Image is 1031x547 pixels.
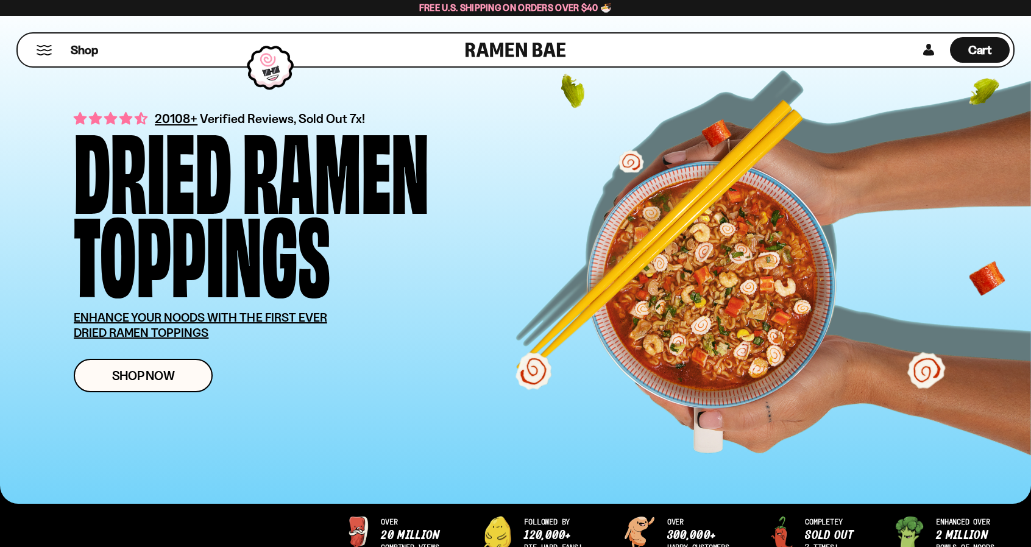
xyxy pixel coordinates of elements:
div: Dried [74,125,232,208]
button: Mobile Menu Trigger [36,45,52,55]
a: Shop Now [74,359,213,392]
u: ENHANCE YOUR NOODS WITH THE FIRST EVER DRIED RAMEN TOPPINGS [74,310,327,340]
span: Free U.S. Shipping on Orders over $40 🍜 [419,2,612,13]
a: Shop [71,37,98,63]
span: Shop Now [112,369,175,382]
div: Ramen [243,125,429,208]
span: Cart [968,43,992,57]
div: Toppings [74,208,330,292]
span: Shop [71,42,98,58]
a: Cart [950,34,1010,66]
